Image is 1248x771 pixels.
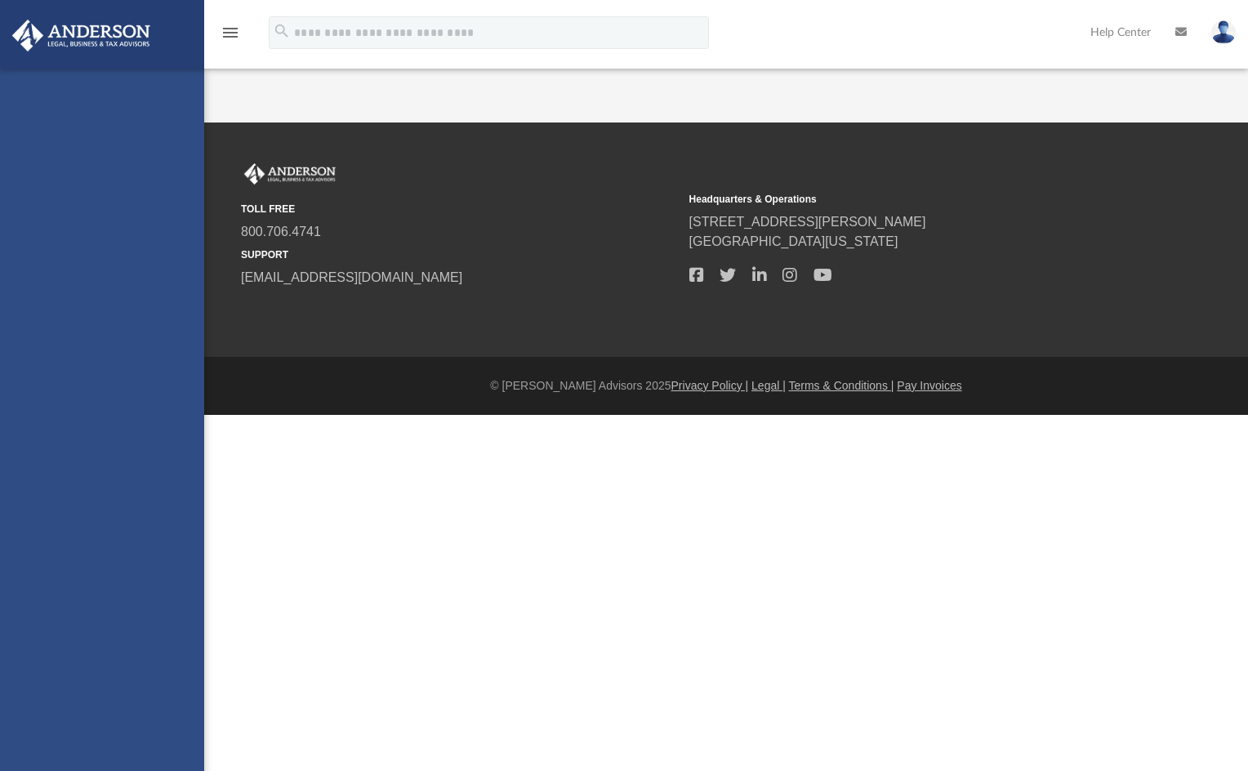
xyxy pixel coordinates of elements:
[273,22,291,40] i: search
[241,270,462,284] a: [EMAIL_ADDRESS][DOMAIN_NAME]
[241,225,321,238] a: 800.706.4741
[689,234,898,248] a: [GEOGRAPHIC_DATA][US_STATE]
[689,215,926,229] a: [STREET_ADDRESS][PERSON_NAME]
[221,31,240,42] a: menu
[751,379,786,392] a: Legal |
[671,379,749,392] a: Privacy Policy |
[7,20,155,51] img: Anderson Advisors Platinum Portal
[689,192,1126,207] small: Headquarters & Operations
[789,379,894,392] a: Terms & Conditions |
[241,202,678,216] small: TOLL FREE
[204,377,1248,394] div: © [PERSON_NAME] Advisors 2025
[241,163,339,185] img: Anderson Advisors Platinum Portal
[221,23,240,42] i: menu
[241,247,678,262] small: SUPPORT
[897,379,961,392] a: Pay Invoices
[1211,20,1236,44] img: User Pic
